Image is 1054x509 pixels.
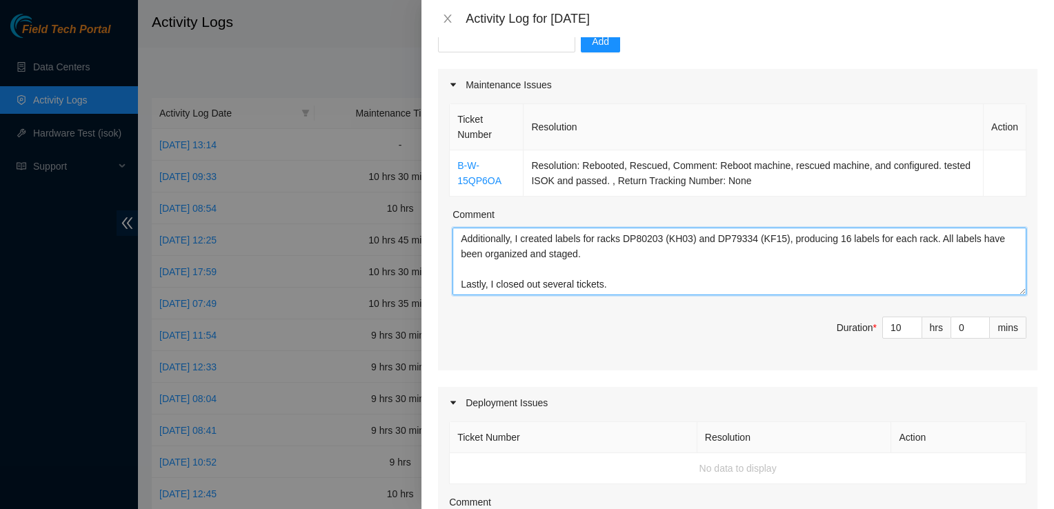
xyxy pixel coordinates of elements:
[466,11,1037,26] div: Activity Log for [DATE]
[449,399,457,407] span: caret-right
[990,317,1026,339] div: mins
[438,387,1037,419] div: Deployment Issues
[438,69,1037,101] div: Maintenance Issues
[697,422,892,453] th: Resolution
[453,228,1026,295] textarea: Comment
[592,34,609,49] span: Add
[438,12,457,26] button: Close
[450,453,1026,484] td: No data to display
[449,81,457,89] span: caret-right
[457,160,501,186] a: B-W-15QP6OA
[450,104,524,150] th: Ticket Number
[581,30,620,52] button: Add
[922,317,951,339] div: hrs
[442,13,453,24] span: close
[453,207,495,222] label: Comment
[524,104,984,150] th: Resolution
[450,422,697,453] th: Ticket Number
[984,104,1026,150] th: Action
[524,150,984,197] td: Resolution: Rebooted, Rescued, Comment: Reboot machine, rescued machine, and configured. tested I...
[837,320,877,335] div: Duration
[891,422,1026,453] th: Action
